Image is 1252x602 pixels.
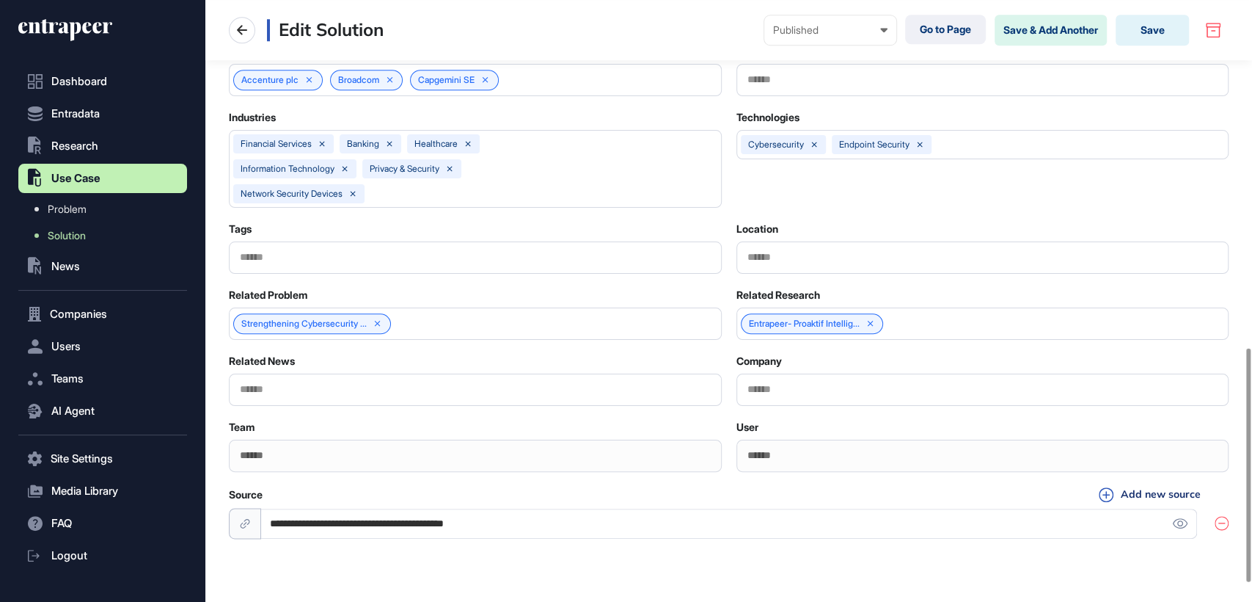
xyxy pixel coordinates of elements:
[18,364,187,394] button: Teams
[51,108,100,120] span: Entradata
[338,75,379,85] a: Broadcom
[736,112,799,123] label: Technologies
[51,518,72,529] span: FAQ
[51,405,95,417] span: AI Agent
[905,15,986,44] a: Go to Page
[18,131,187,161] button: Research
[736,289,820,301] label: Related Research
[51,485,118,497] span: Media Library
[229,289,307,301] label: Related Problem
[241,75,299,85] a: Accenture plc
[229,130,722,208] button: financial servicesbankingHealthcareInformation Technologyprivacy & securitynetwork security devices
[267,19,384,41] h3: Edit Solution
[51,341,81,352] span: Users
[347,139,379,149] div: banking
[26,222,187,249] a: Solution
[749,319,860,329] a: Entrapeer- Proaktif Intellig...
[229,223,252,235] label: Tags
[839,139,909,150] div: endpoint security
[48,230,86,242] span: Solution
[241,164,334,174] div: Information Technology
[51,76,107,87] span: Dashboard
[241,189,343,199] div: network security devices
[51,140,98,152] span: Research
[18,300,187,329] button: Companies
[51,550,87,562] span: Logout
[26,196,187,222] a: Problem
[229,489,263,501] label: Source
[18,164,187,193] button: Use Case
[736,223,778,235] label: Location
[748,139,804,150] div: cybersecurity
[241,139,312,149] div: financial services
[18,332,187,361] button: Users
[736,355,782,367] label: Company
[50,308,107,320] span: Companies
[18,252,187,281] button: News
[48,203,87,215] span: Problem
[1116,15,1189,46] button: Save
[1094,487,1205,503] button: Add new source
[51,173,100,184] span: Use Case
[18,476,187,506] button: Media Library
[18,444,187,474] button: Site Settings
[51,373,84,385] span: Teams
[229,355,295,367] label: Related News
[418,75,475,85] a: Capgemini SE
[736,130,1229,159] button: cybersecurityendpoint security
[18,67,187,96] a: Dashboard
[229,112,276,123] label: Industries
[18,396,187,426] button: AI Agent
[18,99,187,128] button: Entradata
[18,509,187,538] button: FAQ
[51,453,113,465] span: Site Settings
[370,164,439,174] div: privacy & security
[229,421,255,433] label: Team
[995,15,1107,46] button: Save & Add Another
[51,261,80,272] span: News
[18,541,187,570] a: Logout
[773,24,887,36] div: Published
[736,421,758,433] label: User
[241,319,367,329] a: Strengthening Cybersecurity ...
[414,139,458,149] div: Healthcare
